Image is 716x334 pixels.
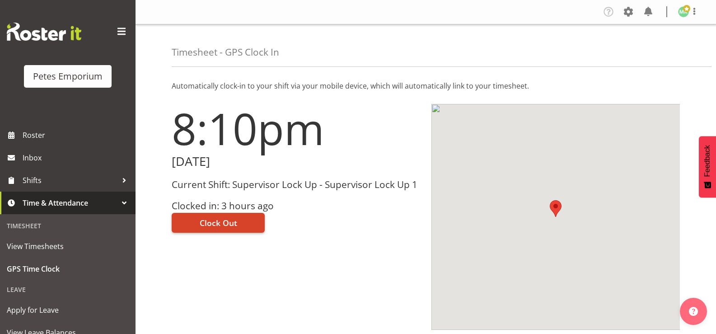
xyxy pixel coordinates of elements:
img: melanie-richardson713.jpg [678,6,689,17]
a: View Timesheets [2,235,133,258]
div: Petes Emporium [33,70,103,83]
span: View Timesheets [7,240,129,253]
span: Shifts [23,174,117,187]
img: help-xxl-2.png [689,307,698,316]
h3: Clocked in: 3 hours ago [172,201,421,211]
h2: [DATE] [172,155,421,169]
img: Rosterit website logo [7,23,81,41]
button: Feedback - Show survey [699,136,716,198]
div: Leave [2,280,133,299]
a: Apply for Leave [2,299,133,321]
p: Automatically clock-in to your shift via your mobile device, which will automatically link to you... [172,80,680,91]
span: Apply for Leave [7,303,129,317]
a: GPS Time Clock [2,258,133,280]
span: GPS Time Clock [7,262,129,276]
span: Time & Attendance [23,196,117,210]
h4: Timesheet - GPS Clock In [172,47,279,57]
span: Inbox [23,151,131,165]
span: Clock Out [200,217,237,229]
h1: 8:10pm [172,104,421,153]
h3: Current Shift: Supervisor Lock Up - Supervisor Lock Up 1 [172,179,421,190]
span: Roster [23,128,131,142]
button: Clock Out [172,213,265,233]
span: Feedback [703,145,711,177]
div: Timesheet [2,216,133,235]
